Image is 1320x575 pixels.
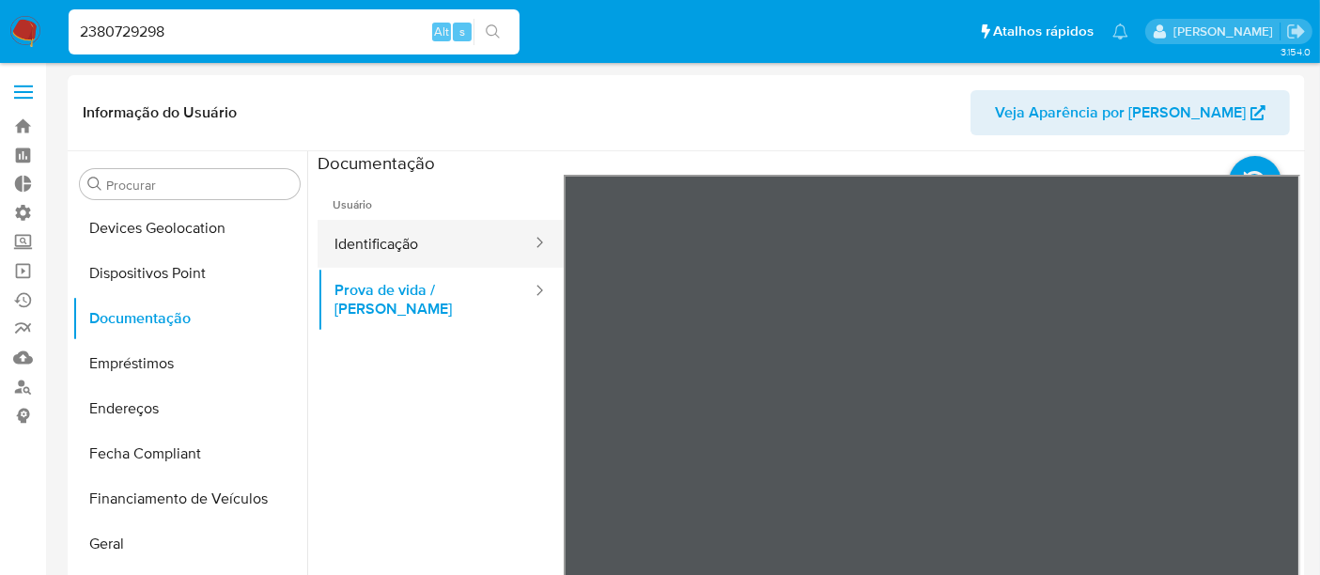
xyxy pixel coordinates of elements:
span: Atalhos rápidos [993,22,1094,41]
span: Alt [434,23,449,40]
h1: Informação do Usuário [83,103,237,122]
button: Dispositivos Point [72,251,307,296]
button: search-icon [474,19,512,45]
span: Veja Aparência por [PERSON_NAME] [995,90,1246,135]
span: s [459,23,465,40]
button: Devices Geolocation [72,206,307,251]
button: Empréstimos [72,341,307,386]
input: Procurar [106,177,292,194]
button: Fecha Compliant [72,431,307,476]
a: Notificações [1112,23,1128,39]
button: Procurar [87,177,102,192]
a: Sair [1286,22,1306,41]
button: Endereços [72,386,307,431]
button: Financiamento de Veículos [72,476,307,521]
input: Pesquise usuários ou casos... [69,20,520,44]
button: Geral [72,521,307,567]
button: Documentação [72,296,307,341]
p: alexandra.macedo@mercadolivre.com [1173,23,1280,40]
button: Veja Aparência por [PERSON_NAME] [971,90,1290,135]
